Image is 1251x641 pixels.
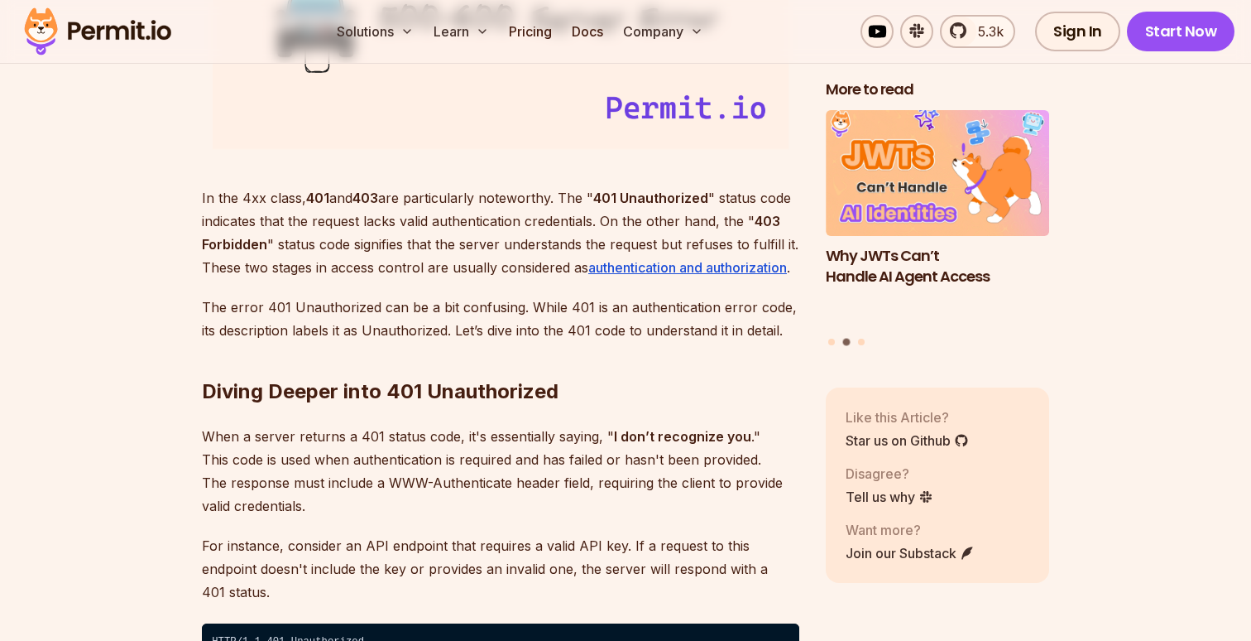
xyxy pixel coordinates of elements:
button: Go to slide 1 [828,338,835,345]
span: 5.3k [968,22,1004,41]
strong: I don’t recognize you [614,428,751,445]
a: Join our Substack [846,542,975,562]
h3: Why JWTs Can’t Handle AI Agent Access [826,245,1049,287]
p: Like this Article? [846,407,969,427]
div: Posts [826,110,1049,348]
p: Want more? [846,519,975,539]
a: Why JWTs Can’t Handle AI Agent AccessWhy JWTs Can’t Handle AI Agent Access [826,110,1049,328]
a: Star us on Github [846,430,969,450]
img: Why JWTs Can’t Handle AI Agent Access [826,110,1049,236]
button: Go to slide 2 [843,338,851,345]
button: Company [616,15,710,48]
a: Tell us why [846,486,933,506]
a: Start Now [1127,12,1235,51]
p: The error 401 Unauthorized can be a bit confusing. While 401 is an authentication error code, its... [202,296,799,342]
strong: 403 [352,190,378,206]
a: Docs [565,15,610,48]
button: Learn [427,15,496,48]
button: Solutions [330,15,420,48]
h2: Diving Deeper into 401 Unauthorized [202,312,799,405]
img: Permit logo [17,3,179,60]
strong: 401 [306,190,329,206]
p: In the 4xx class, and are particularly noteworthy. The " " status code indicates that the request... [202,186,799,279]
p: Disagree? [846,463,933,483]
a: authentication and authorization [588,259,787,276]
a: Pricing [502,15,558,48]
button: Go to slide 3 [858,338,865,345]
a: 5.3k [940,15,1015,48]
p: For instance, consider an API endpoint that requires a valid API key. If a request to this endpoi... [202,534,799,604]
li: 2 of 3 [826,110,1049,328]
strong: 403 Forbidden [202,213,780,253]
strong: 401 Unauthorized [593,190,708,206]
a: Sign In [1035,12,1120,51]
p: When a server returns a 401 status code, it's essentially saying, " ." This code is used when aut... [202,425,799,518]
h2: More to read [826,80,1049,100]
